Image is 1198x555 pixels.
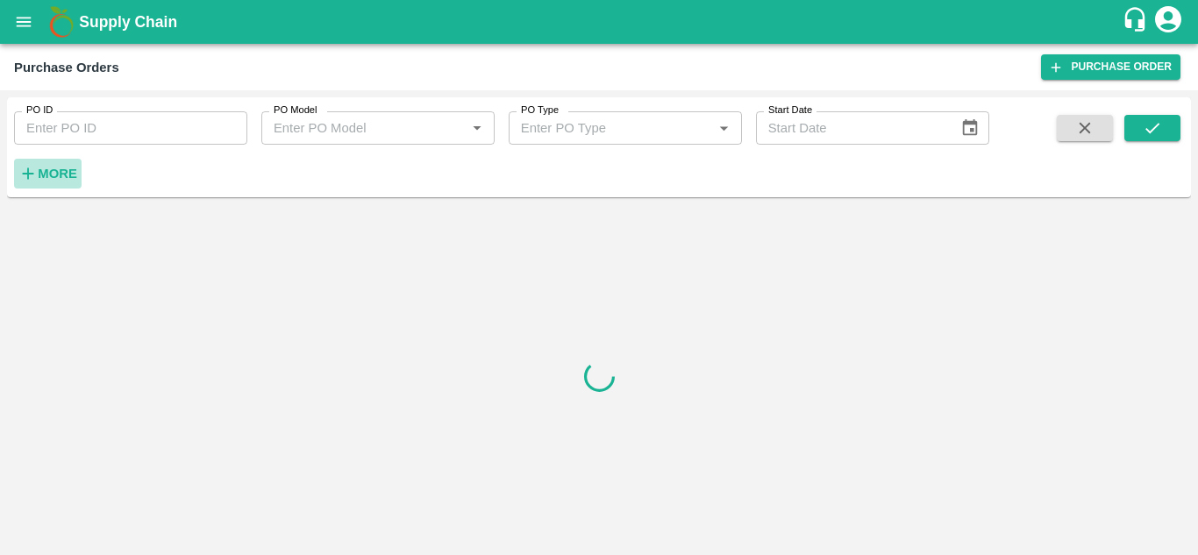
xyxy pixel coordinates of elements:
input: Start Date [756,111,947,145]
button: More [14,159,82,189]
label: PO Type [521,103,559,117]
button: Choose date [953,111,987,145]
input: Enter PO Type [514,117,708,139]
input: Enter PO Model [267,117,460,139]
img: logo [44,4,79,39]
input: Enter PO ID [14,111,247,145]
a: Purchase Order [1041,54,1180,80]
div: customer-support [1122,6,1152,38]
button: Open [712,117,735,139]
div: account of current user [1152,4,1184,40]
button: Open [466,117,488,139]
label: PO ID [26,103,53,117]
a: Supply Chain [79,10,1122,34]
b: Supply Chain [79,13,177,31]
strong: More [38,167,77,181]
div: Purchase Orders [14,56,119,79]
label: PO Model [274,103,317,117]
button: open drawer [4,2,44,42]
label: Start Date [768,103,812,117]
